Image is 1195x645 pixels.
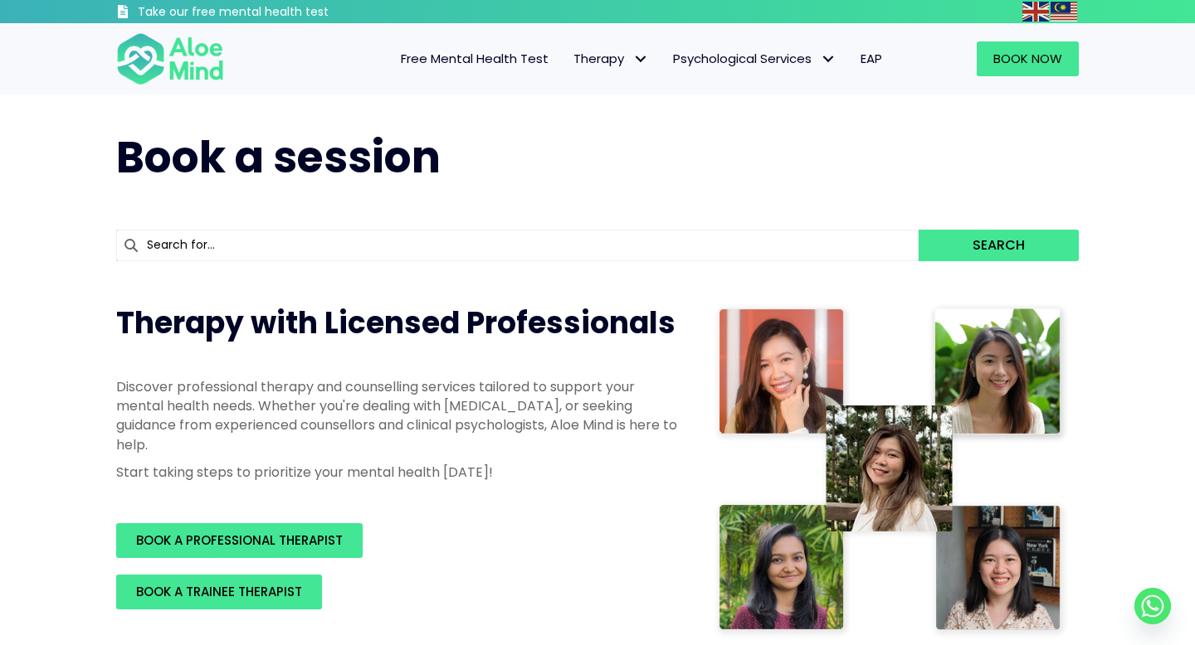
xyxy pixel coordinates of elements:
[1022,2,1049,22] img: en
[1022,2,1051,21] a: English
[1051,2,1077,22] img: ms
[628,47,652,71] span: Therapy: submenu
[116,463,680,482] p: Start taking steps to prioritize your mental health [DATE]!
[861,50,882,67] span: EAP
[1051,2,1079,21] a: Malay
[388,41,561,76] a: Free Mental Health Test
[136,583,302,600] span: BOOK A TRAINEE THERAPIST
[561,41,661,76] a: TherapyTherapy: submenu
[116,377,680,454] p: Discover professional therapy and counselling services tailored to support your mental health nee...
[246,41,895,76] nav: Menu
[673,50,836,67] span: Psychological Services
[919,230,1079,261] button: Search
[661,41,848,76] a: Psychological ServicesPsychological Services: submenu
[116,127,441,187] span: Book a session
[977,41,1079,76] a: Book Now
[714,303,1069,639] img: Therapist collage
[116,230,919,261] input: Search for...
[138,4,417,21] h3: Take our free mental health test
[816,47,840,71] span: Psychological Services: submenu
[116,575,322,609] a: BOOK A TRAINEE THERAPIST
[116,302,676,344] span: Therapy with Licensed Professionals
[116,4,417,23] a: Take our free mental health test
[573,50,648,67] span: Therapy
[993,50,1062,67] span: Book Now
[1134,588,1171,624] a: Whatsapp
[116,523,363,558] a: BOOK A PROFESSIONAL THERAPIST
[848,41,895,76] a: EAP
[401,50,549,67] span: Free Mental Health Test
[136,531,343,549] span: BOOK A PROFESSIONAL THERAPIST
[116,32,224,86] img: Aloe mind Logo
